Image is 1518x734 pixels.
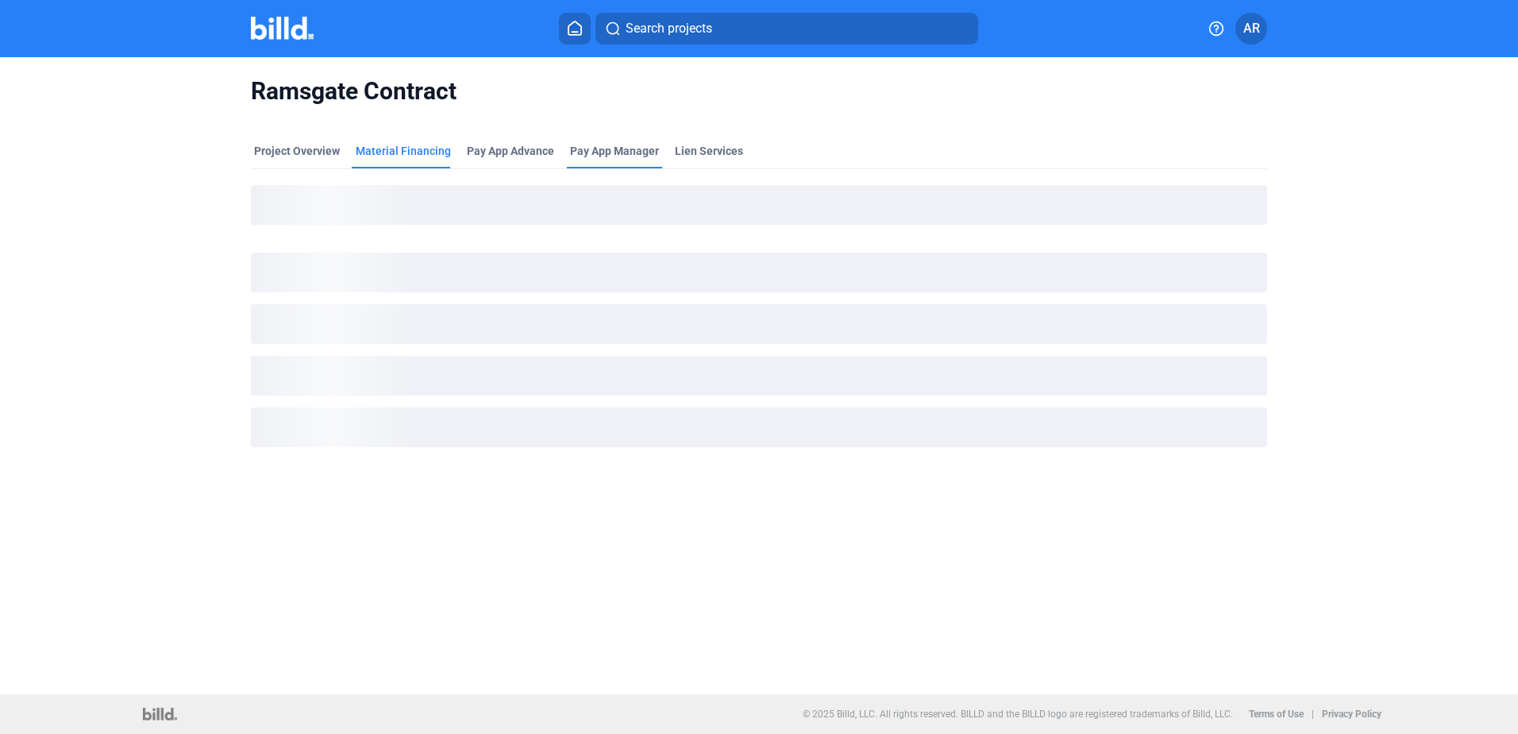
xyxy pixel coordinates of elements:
[251,408,1267,447] div: loading
[251,76,1267,106] span: Ramsgate Contract
[356,143,451,159] div: Material Financing
[803,709,1233,720] p: © 2025 Billd, LLC. All rights reserved. BILLD and the BILLD logo are registered trademarks of Bil...
[251,17,314,40] img: Billd Company Logo
[254,143,340,159] div: Project Overview
[1312,709,1314,720] p: |
[251,356,1267,396] div: loading
[1249,709,1304,720] b: Terms of Use
[251,253,1267,292] div: loading
[570,143,659,159] span: Pay App Manager
[675,143,743,159] div: Lien Services
[251,185,1267,225] div: loading
[1243,19,1260,38] span: AR
[626,19,712,38] span: Search projects
[595,13,978,44] button: Search projects
[251,304,1267,344] div: loading
[143,708,177,720] img: logo
[467,143,554,159] div: Pay App Advance
[1235,13,1267,44] button: AR
[1322,709,1381,720] b: Privacy Policy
